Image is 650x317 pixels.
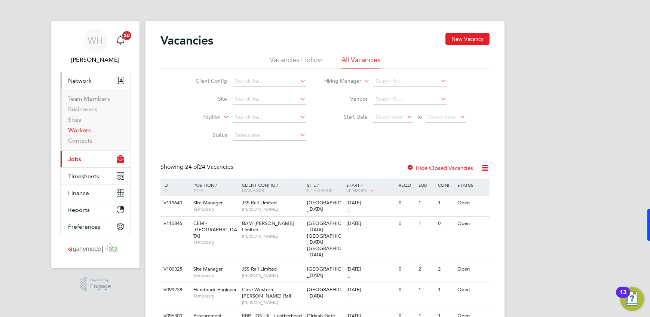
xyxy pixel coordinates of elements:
span: Powered by [90,277,111,283]
label: Status [184,131,227,138]
div: Position / [188,179,240,196]
div: 0 [436,217,456,231]
span: Jobs [68,156,81,163]
div: Reqd [397,179,416,191]
label: Client Config [184,77,227,84]
div: V119640 [162,196,188,210]
div: Open [456,283,488,297]
span: Type [193,187,204,193]
a: Businesses [68,106,97,113]
div: 1 [417,196,436,210]
div: [DATE] [346,220,395,227]
span: Temporary [193,293,238,299]
div: 2 [436,262,456,276]
div: 1 [436,283,456,297]
div: 0 [397,196,416,210]
span: CEM - [GEOGRAPHIC_DATA] [193,220,237,239]
a: Workers [68,127,91,134]
div: 13 [620,292,626,302]
span: WH [88,36,103,45]
button: Reports [61,201,130,218]
span: To [415,112,424,122]
button: Network [61,72,130,89]
div: 1 [417,217,436,231]
span: 1 [346,227,351,233]
label: Start Date [325,113,368,120]
div: 0 [397,283,416,297]
nav: Main navigation [51,21,139,268]
span: Reports [68,206,90,213]
div: Sub [417,179,436,191]
a: Team Members [68,95,110,102]
input: Select one [233,130,306,141]
span: Site Manager [193,199,223,206]
a: Go to home page [60,243,131,254]
span: Site Manager [193,266,223,272]
div: 1 [436,196,456,210]
div: [DATE] [346,200,395,206]
div: Network [61,89,130,150]
li: All Vacancies [341,55,380,69]
span: Finance [68,189,89,196]
div: Start / [344,179,397,197]
button: Open Resource Center, 13 new notifications [620,287,644,311]
div: 0 [397,217,416,231]
span: [PERSON_NAME] [242,233,304,239]
div: Conf [436,179,456,191]
div: V100325 [162,262,188,276]
input: Search for... [233,94,306,105]
span: Select date [376,114,403,121]
div: 2 [417,262,436,276]
div: 1 [417,283,436,297]
h2: Vacancies [160,33,213,48]
div: V110846 [162,217,188,231]
div: V099228 [162,283,188,297]
button: Timesheets [61,168,130,184]
span: Vendors [346,187,367,193]
div: 0 [397,262,416,276]
div: Status [456,179,488,191]
span: 1 [346,293,351,299]
button: New Vacancy [445,33,490,45]
div: ID [162,179,188,191]
span: [GEOGRAPHIC_DATA] [GEOGRAPHIC_DATA] [GEOGRAPHIC_DATA] [307,220,341,258]
div: [DATE] [346,266,395,272]
span: [GEOGRAPHIC_DATA] [307,286,341,299]
span: Network [68,77,92,84]
span: Site Group [307,187,333,193]
div: Open [456,196,488,210]
span: [PERSON_NAME] [242,206,304,212]
a: Powered byEngage [80,277,111,291]
span: William Heath [60,55,131,64]
span: [PERSON_NAME] [242,299,304,305]
span: 24 Vacancies [185,163,233,171]
span: [GEOGRAPHIC_DATA] [307,266,341,278]
input: Search for... [233,76,306,87]
label: Hiring Manager [319,77,362,85]
span: Timesheets [68,173,99,180]
span: Manager [242,187,264,193]
input: Search for... [373,76,447,87]
label: Site [184,95,227,102]
span: [PERSON_NAME] [242,272,304,278]
span: Select date [429,114,456,121]
div: Open [456,217,488,231]
span: Engage [90,283,111,290]
div: Open [456,262,488,276]
div: Showing [160,163,235,171]
span: [GEOGRAPHIC_DATA] [307,199,341,212]
a: WH[PERSON_NAME] [60,28,131,64]
li: Vacancies I follow [270,55,323,69]
span: 20 [122,31,131,40]
button: Jobs [61,151,130,167]
label: Hide Closed Vacancies [407,164,473,171]
span: Temporary [193,206,238,212]
button: Finance [61,185,130,201]
span: Temporary [193,272,238,278]
div: Client Config / [240,179,306,196]
span: Temporary [193,239,238,245]
a: Sites [68,116,81,123]
span: Handback Engineer [193,286,237,293]
input: Search for... [373,94,447,105]
span: 1 [346,206,351,213]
